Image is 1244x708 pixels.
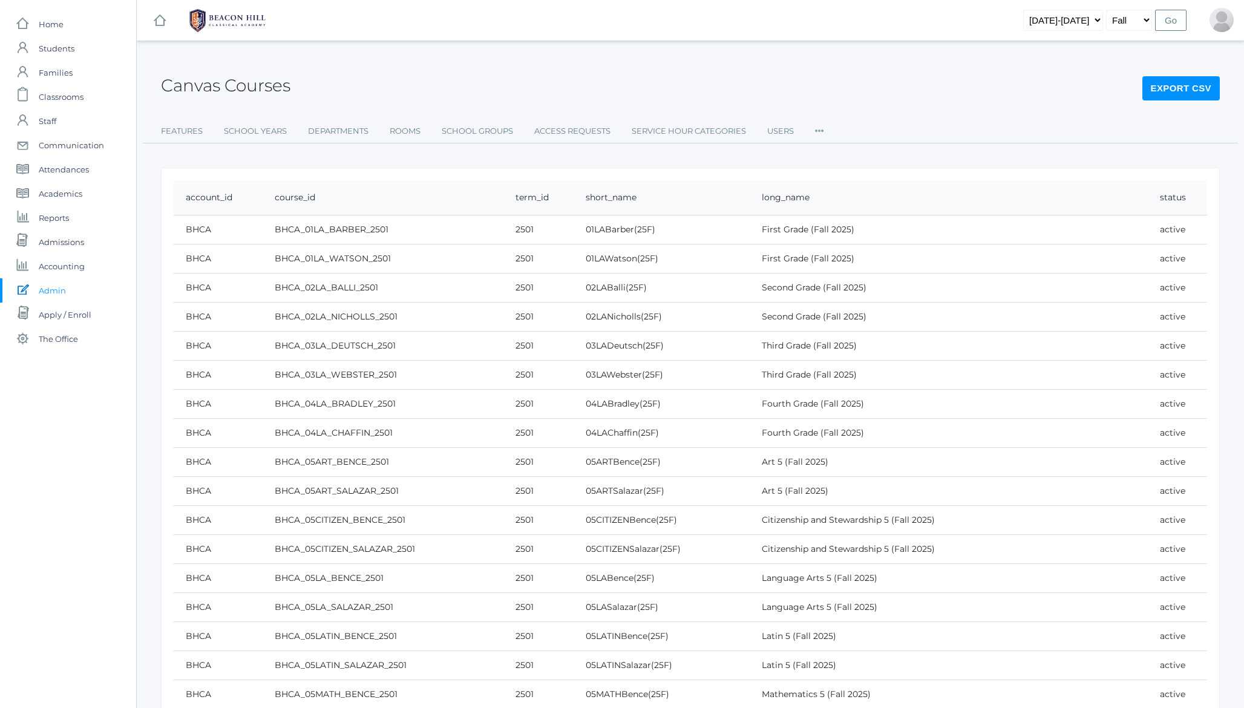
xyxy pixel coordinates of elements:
input: Go [1155,10,1187,31]
td: active [1148,448,1207,477]
th: short_name [574,180,750,215]
td: 02LANicholls(25F) [574,303,750,332]
td: active [1148,506,1207,535]
span: Classrooms [39,85,83,109]
td: active [1148,361,1207,390]
td: 05LATINSalazar(25F) [574,651,750,680]
td: BHCA [174,593,263,622]
td: active [1148,622,1207,651]
td: 05CITIZENBence(25F) [574,506,750,535]
td: BHCA [174,390,263,419]
td: 2501 [503,274,573,303]
td: 2501 [503,477,573,506]
td: BHCA [174,622,263,651]
a: School Years [224,119,287,143]
a: Departments [308,119,368,143]
td: BHCA [174,303,263,332]
td: 2501 [503,303,573,332]
a: Rooms [390,119,421,143]
td: BHCA_04LA_BRADLEY_2501 [263,390,503,419]
td: active [1148,651,1207,680]
td: 2501 [503,361,573,390]
td: Language Arts 5 (Fall 2025) [750,564,1148,593]
td: 2501 [503,651,573,680]
td: Fourth Grade (Fall 2025) [750,419,1148,448]
td: 2501 [503,419,573,448]
td: BHCA_01LA_BARBER_2501 [263,215,503,244]
span: Students [39,36,74,61]
td: 03LADeutsch(25F) [574,332,750,361]
td: active [1148,390,1207,419]
td: 2501 [503,593,573,622]
td: active [1148,332,1207,361]
td: BHCA [174,332,263,361]
td: BHCA_03LA_WEBSTER_2501 [263,361,503,390]
td: BHCA_05CITIZEN_BENCE_2501 [263,506,503,535]
td: Citizenship and Stewardship 5 (Fall 2025) [750,535,1148,564]
td: 2501 [503,535,573,564]
td: Language Arts 5 (Fall 2025) [750,593,1148,622]
td: Fourth Grade (Fall 2025) [750,390,1148,419]
td: BHCA [174,535,263,564]
td: active [1148,244,1207,274]
td: Third Grade (Fall 2025) [750,361,1148,390]
th: status [1148,180,1207,215]
td: 05LASalazar(25F) [574,593,750,622]
th: account_id [174,180,263,215]
h2: Canvas Courses [161,76,290,95]
td: Citizenship and Stewardship 5 (Fall 2025) [750,506,1148,535]
span: Reports [39,206,69,230]
span: Admissions [39,230,84,254]
td: First Grade (Fall 2025) [750,215,1148,244]
td: 02LABalli(25F) [574,274,750,303]
td: active [1148,303,1207,332]
span: Academics [39,182,82,206]
img: BHCALogos-05-308ed15e86a5a0abce9b8dd61676a3503ac9727e845dece92d48e8588c001991.png [182,5,273,36]
td: Second Grade (Fall 2025) [750,274,1148,303]
td: 04LAChaffin(25F) [574,419,750,448]
a: Export CSV [1151,83,1211,93]
td: Latin 5 (Fall 2025) [750,651,1148,680]
td: active [1148,535,1207,564]
th: course_id [263,180,503,215]
td: 2501 [503,564,573,593]
td: BHCA [174,477,263,506]
a: Features [161,119,203,143]
span: Admin [39,278,66,303]
td: BHCA [174,215,263,244]
td: BHCA_03LA_DEUTSCH_2501 [263,332,503,361]
td: 05LATINBence(25F) [574,622,750,651]
span: Staff [39,109,56,133]
span: Communication [39,133,104,157]
td: BHCA_04LA_CHAFFIN_2501 [263,419,503,448]
td: 05ARTSalazar(25F) [574,477,750,506]
td: BHCA_05ART_SALAZAR_2501 [263,477,503,506]
td: 2501 [503,390,573,419]
td: active [1148,477,1207,506]
th: long_name [750,180,1148,215]
td: active [1148,593,1207,622]
td: active [1148,564,1207,593]
td: 01LAWatson(25F) [574,244,750,274]
td: 05CITIZENSalazar(25F) [574,535,750,564]
td: Art 5 (Fall 2025) [750,477,1148,506]
button: Export CSV [1142,76,1220,100]
td: BHCA_02LA_BALLI_2501 [263,274,503,303]
td: BHCA_05ART_BENCE_2501 [263,448,503,477]
td: BHCA_05CITIZEN_SALAZAR_2501 [263,535,503,564]
td: 05ARTBence(25F) [574,448,750,477]
span: Accounting [39,254,85,278]
span: Attendances [39,157,89,182]
td: BHCA_05LA_BENCE_2501 [263,564,503,593]
td: 05LABence(25F) [574,564,750,593]
td: BHCA [174,361,263,390]
td: Art 5 (Fall 2025) [750,448,1148,477]
th: term_id [503,180,573,215]
td: 2501 [503,332,573,361]
td: BHCA [174,506,263,535]
div: Jason Roberts [1210,8,1234,32]
td: Latin 5 (Fall 2025) [750,622,1148,651]
a: Access Requests [534,119,611,143]
td: 01LABarber(25F) [574,215,750,244]
td: BHCA_02LA_NICHOLLS_2501 [263,303,503,332]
